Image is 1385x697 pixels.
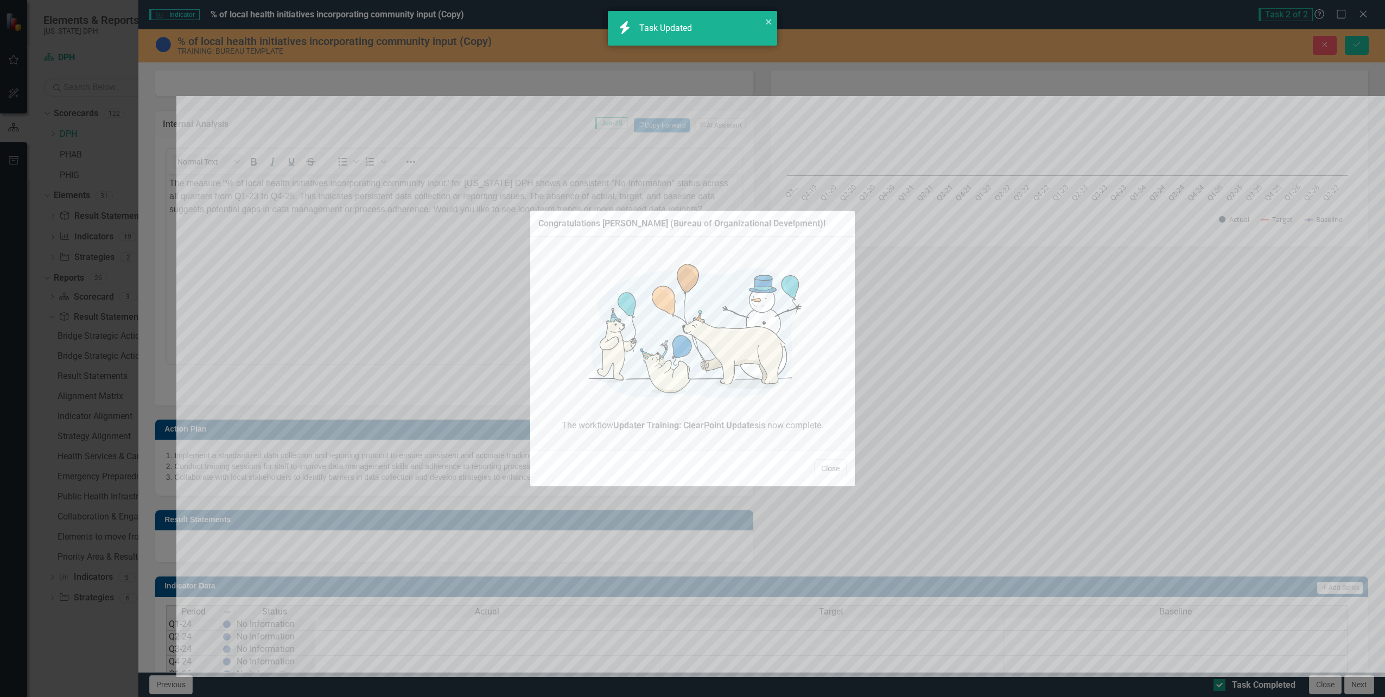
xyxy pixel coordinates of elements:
div: Congratulations [PERSON_NAME] (Bureau of Organizational Develpment)! [538,219,825,229]
strong: Updater Training: ClearPoint Updates [613,420,759,430]
p: The measure "% of local health initiatives incorporating community input" for [US_STATE] DPH show... [3,3,572,42]
button: close [765,15,773,28]
img: Congratulations [569,245,816,419]
button: Close [814,459,847,478]
div: Task Updated [639,22,695,35]
span: The workflow is now complete. [538,420,847,432]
